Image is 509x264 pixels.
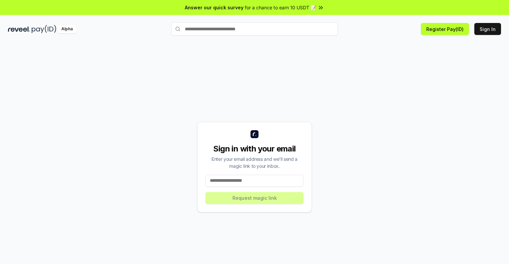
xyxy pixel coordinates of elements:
span: Answer our quick survey [185,4,243,11]
img: logo_small [250,130,259,138]
img: pay_id [32,25,56,33]
span: for a chance to earn 10 USDT 📝 [245,4,316,11]
button: Sign In [474,23,501,35]
img: reveel_dark [8,25,30,33]
div: Alpha [58,25,76,33]
button: Register Pay(ID) [421,23,469,35]
div: Sign in with your email [205,143,304,154]
div: Enter your email address and we’ll send a magic link to your inbox. [205,155,304,169]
